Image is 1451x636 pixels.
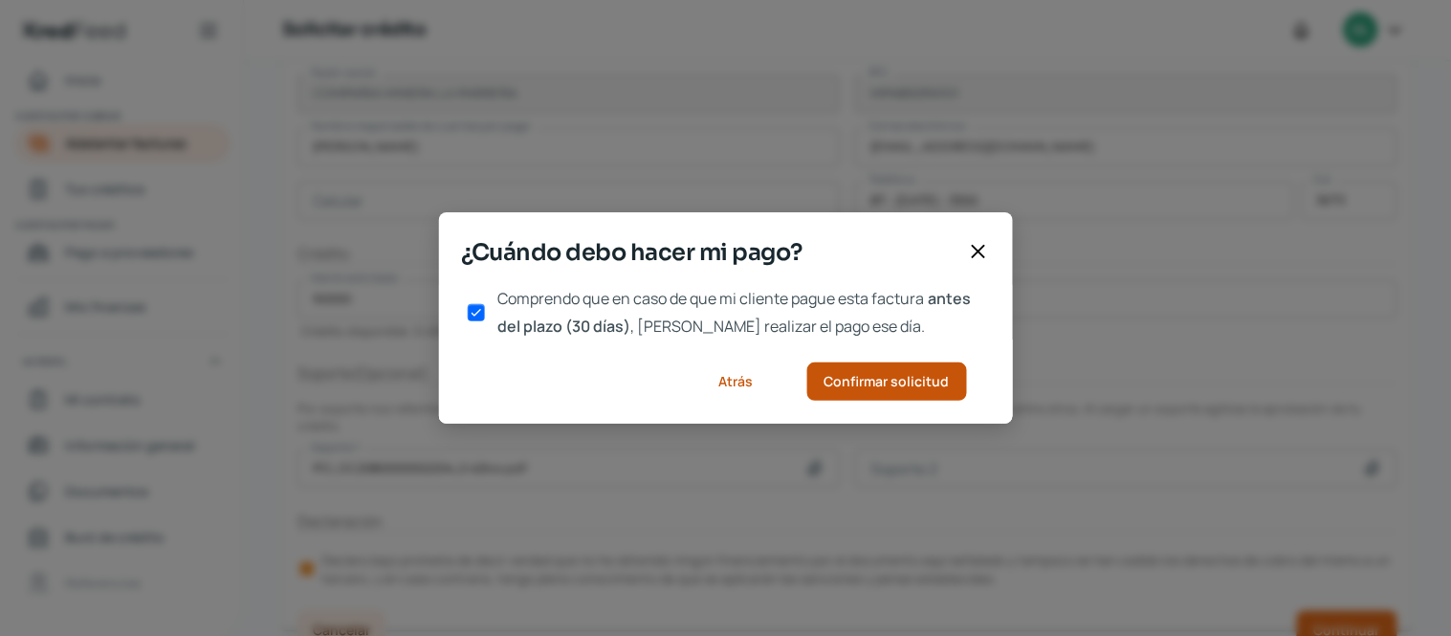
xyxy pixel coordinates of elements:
span: ¿Cuándo debo hacer mi pago? [462,235,959,270]
span: Confirmar solicitud [824,375,950,388]
span: Comprendo que en caso de que mi cliente pague esta factura [498,288,925,309]
span: Atrás [718,375,753,388]
span: antes del plazo (30 días) [498,288,972,337]
button: Confirmar solicitud [807,362,967,401]
button: Atrás [695,362,777,401]
span: , [PERSON_NAME] realizar el pago ese día. [631,316,926,337]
